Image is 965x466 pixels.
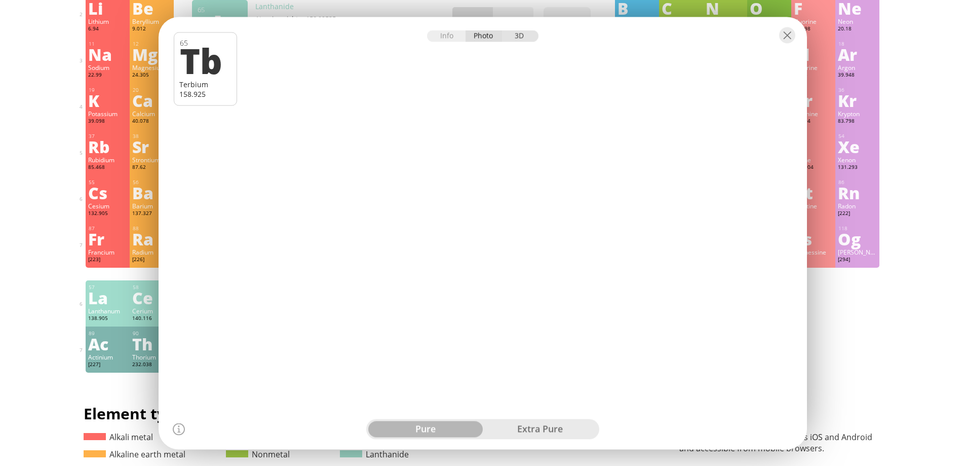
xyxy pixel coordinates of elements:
div: Lanthanide [255,2,357,11]
div: Terbium [179,79,231,89]
div: 35 [794,87,833,93]
div: 39.948 [838,71,877,80]
div: 9.012 [132,25,171,33]
div: 11 [89,41,127,47]
div: Thorium [132,353,171,361]
div: 37 [89,133,127,139]
div: 22.99 [88,71,127,80]
div: Og [838,231,877,247]
div: 57 [89,284,127,291]
div: Lanthanum [88,307,127,315]
div: Francium [88,248,127,256]
div: Magnesium [132,63,171,71]
div: 54 [838,133,877,139]
div: 55 [89,179,127,186]
div: 158.92535 [306,14,357,23]
div: 18.998 [794,25,833,33]
div: 3D [502,30,538,42]
div: 86 [838,179,877,186]
div: Th [132,336,171,352]
div: Radon [838,202,877,210]
div: pure [368,421,483,437]
div: 56 [133,179,171,186]
div: 131.293 [838,164,877,172]
div: Fluorine [794,17,833,25]
a: Alkaline earth metal [84,449,185,460]
div: Calcium [132,110,171,118]
div: extra pure [483,421,597,437]
div: 20 [133,87,171,93]
div: Atomic weight [255,14,306,23]
div: 18 [838,41,877,47]
div: 90 [133,330,171,337]
div: Radium [132,248,171,256]
div: Cs [88,185,127,201]
div: At [794,185,833,201]
div: Fr [88,231,127,247]
div: Tb [180,43,230,77]
div: Potassium [88,110,127,118]
div: Xe [838,138,877,155]
div: [294] [838,256,877,264]
div: [226] [132,256,171,264]
div: I [794,138,833,155]
div: Cesium [88,202,127,210]
div: Kr [838,92,877,109]
div: Neon [838,17,877,25]
div: 117 [794,225,833,232]
div: Actinium [88,353,127,361]
div: 20.18 [838,25,877,33]
div: Rb [88,138,127,155]
div: K [88,92,127,109]
div: Rubidium [88,156,127,164]
div: 39.098 [88,118,127,126]
div: 65 [198,5,243,14]
div: 158.925 [179,89,231,98]
div: [PERSON_NAME] [838,248,877,256]
div: Krypton [838,110,877,118]
div: Na [88,46,127,62]
div: 19 [89,87,127,93]
div: Rn [838,185,877,201]
div: 36 [838,87,877,93]
div: 132.905 [88,210,127,218]
div: 17 [794,41,833,47]
div: 89 [89,330,127,337]
div: Lithium [88,17,127,25]
div: 232.038 [132,361,171,369]
div: 87.62 [132,164,171,172]
div: Ra [132,231,171,247]
div: Ar [838,46,877,62]
div: 87 [89,225,127,232]
div: 40.078 [132,118,171,126]
div: Br [794,92,833,109]
a: Lanthanide [340,449,409,460]
div: La [88,290,127,306]
div: 24.305 [132,71,171,80]
div: Xenon [838,156,877,164]
a: Alkali metal [84,432,153,443]
div: 58 [133,284,171,291]
div: Ba [132,185,171,201]
div: 88 [133,225,171,232]
div: Strontium [132,156,171,164]
div: [227] [88,361,127,369]
div: Argon [838,63,877,71]
div: 53 [794,133,833,139]
div: 38 [133,133,171,139]
div: 83.798 [838,118,877,126]
h1: Element types [84,403,409,424]
div: Sodium [88,63,127,71]
div: [223] [88,256,127,264]
div: 85.468 [88,164,127,172]
div: Iodine [794,156,833,164]
div: 12 [133,41,171,47]
div: 126.904 [794,164,833,172]
div: Ac [88,336,127,352]
div: Astatine [794,202,833,210]
div: Barium [132,202,171,210]
div: Cerium [132,307,171,315]
div: 137.327 [132,210,171,218]
div: 140.116 [132,315,171,323]
div: Beryllium [132,17,171,25]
